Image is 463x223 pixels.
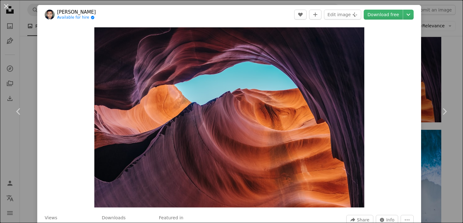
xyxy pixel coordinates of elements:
button: Zoom in on this image [94,27,364,207]
a: Available for hire [57,15,96,20]
button: Choose download size [403,10,414,20]
h3: Views [45,215,57,221]
img: Go to Ashim D’Silva's profile [45,10,55,20]
button: Like [294,10,307,20]
h3: Downloads [102,215,126,221]
img: scenery of mountain canyon [94,27,364,207]
button: Add to Collection [309,10,321,20]
a: Next [426,82,463,141]
button: Edit image [324,10,361,20]
a: [PERSON_NAME] [57,9,96,15]
a: Download free [364,10,403,20]
h3: Featured in [159,215,183,221]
